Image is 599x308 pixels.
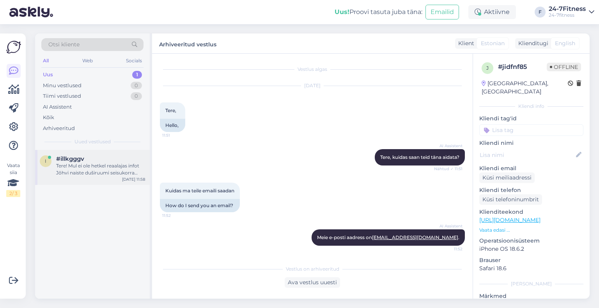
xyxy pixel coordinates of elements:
[335,7,422,17] div: Proovi tasuta juba täna:
[481,39,505,48] span: Estonian
[479,186,583,194] p: Kliendi telefon
[479,208,583,216] p: Klienditeekond
[122,176,145,182] div: [DATE] 11:58
[159,38,216,49] label: Arhiveeritud vestlus
[6,190,20,197] div: 2 / 3
[160,119,185,132] div: Hello,
[549,12,586,18] div: 24-7fitness
[479,172,535,183] div: Küsi meiliaadressi
[479,280,583,287] div: [PERSON_NAME]
[468,5,516,19] div: Aktiivne
[479,264,583,273] p: Safari 18.6
[479,237,583,245] p: Operatsioonisüsteem
[498,62,547,72] div: # jidfnf85
[535,7,546,18] div: F
[549,6,586,12] div: 24-7Fitness
[43,114,54,121] div: Kõik
[479,103,583,110] div: Kliendi info
[6,162,20,197] div: Vaata siia
[285,277,340,288] div: Ava vestlus uuesti
[479,256,583,264] p: Brauser
[81,56,94,66] div: Web
[74,138,111,145] span: Uued vestlused
[124,56,144,66] div: Socials
[162,213,191,218] span: 11:52
[455,39,474,48] div: Klient
[45,158,46,164] span: i
[56,155,84,162] span: #illkgggv
[549,6,594,18] a: 24-7Fitness24-7fitness
[160,82,465,89] div: [DATE]
[433,166,463,172] span: Nähtud ✓ 11:51
[165,107,176,113] span: Tere,
[479,194,542,205] div: Küsi telefoninumbrit
[41,56,50,66] div: All
[335,8,349,16] b: Uus!
[547,63,581,71] span: Offline
[286,266,339,273] span: Vestlus on arhiveeritud
[165,188,234,194] span: Kuidas ma teile emaili saadan
[131,82,142,90] div: 0
[131,92,142,100] div: 0
[6,40,21,55] img: Askly Logo
[162,132,191,138] span: 11:51
[56,162,145,176] div: Tere! Mul ei ole hetkel reaalajas infot Jõhvi naiste duširuumi seisukorra kohta. Palun oodake het...
[479,164,583,172] p: Kliendi email
[479,124,583,136] input: Lisa tag
[380,154,459,160] span: Tere, kuidas saan teid täna aidata?
[372,234,458,240] a: [EMAIL_ADDRESS][DOMAIN_NAME]
[479,216,541,224] a: [URL][DOMAIN_NAME]
[160,199,240,212] div: How do I send you an email?
[160,66,465,73] div: Vestlus algas
[43,82,82,90] div: Minu vestlused
[43,103,72,111] div: AI Assistent
[433,143,463,149] span: AI Assistent
[132,71,142,79] div: 1
[479,114,583,123] p: Kliendi tag'id
[479,245,583,253] p: iPhone OS 18.6.2
[515,39,548,48] div: Klienditugi
[482,79,568,96] div: [GEOGRAPHIC_DATA], [GEOGRAPHIC_DATA]
[433,246,463,252] span: 11:52
[480,151,574,159] input: Lisa nimi
[317,234,459,240] span: Meie e-posti aadress on .
[479,139,583,147] p: Kliendi nimi
[43,125,75,132] div: Arhiveeritud
[479,227,583,234] p: Vaata edasi ...
[43,92,81,100] div: Tiimi vestlused
[43,71,53,79] div: Uus
[425,5,459,19] button: Emailid
[486,65,489,71] span: j
[433,223,463,229] span: AI Assistent
[48,40,80,49] span: Otsi kliente
[555,39,575,48] span: English
[479,292,583,300] p: Märkmed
